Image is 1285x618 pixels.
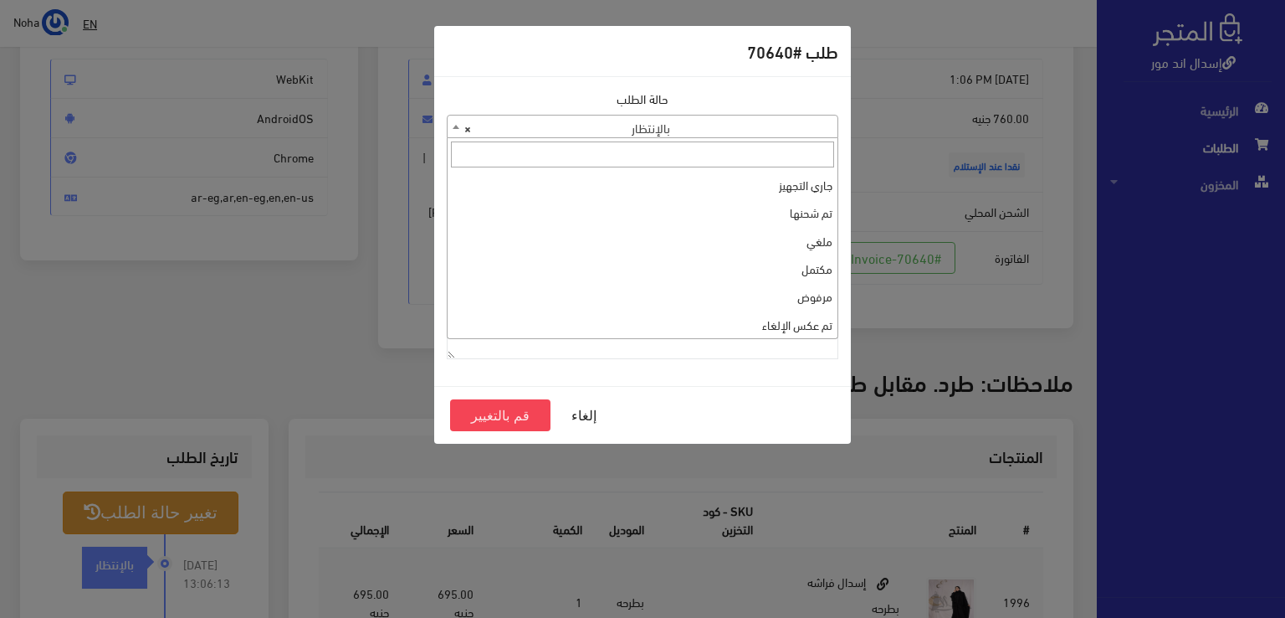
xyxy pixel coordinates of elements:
li: مكتمل [448,255,837,282]
label: حالة الطلب [617,90,668,108]
li: تم شحنها [448,198,837,226]
li: مرفوض [448,282,837,310]
h5: طلب #70640 [747,39,838,64]
li: تم عكس الإلغاء [448,311,837,338]
span: × [464,116,471,139]
span: بالإنتظار [447,115,838,138]
button: إلغاء [550,399,617,431]
span: بالإنتظار [448,116,837,139]
li: جاري التجهيز [448,171,837,198]
button: قم بالتغيير [450,399,550,431]
li: ملغي [448,227,837,255]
